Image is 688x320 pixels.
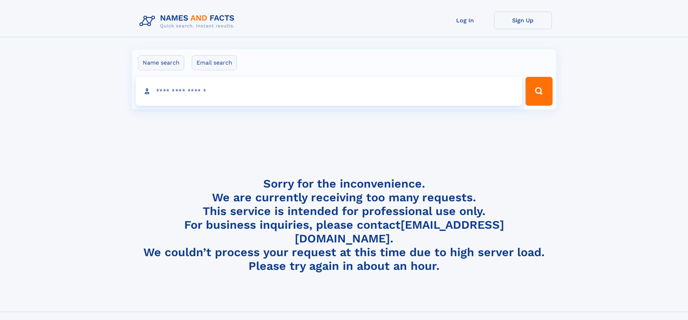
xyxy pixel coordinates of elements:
[295,218,504,245] a: [EMAIL_ADDRESS][DOMAIN_NAME]
[436,12,494,29] a: Log In
[137,12,241,31] img: Logo Names and Facts
[192,55,237,70] label: Email search
[136,77,523,106] input: search input
[494,12,552,29] a: Sign Up
[138,55,184,70] label: Name search
[525,77,552,106] button: Search Button
[137,177,552,273] h4: Sorry for the inconvenience. We are currently receiving too many requests. This service is intend...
